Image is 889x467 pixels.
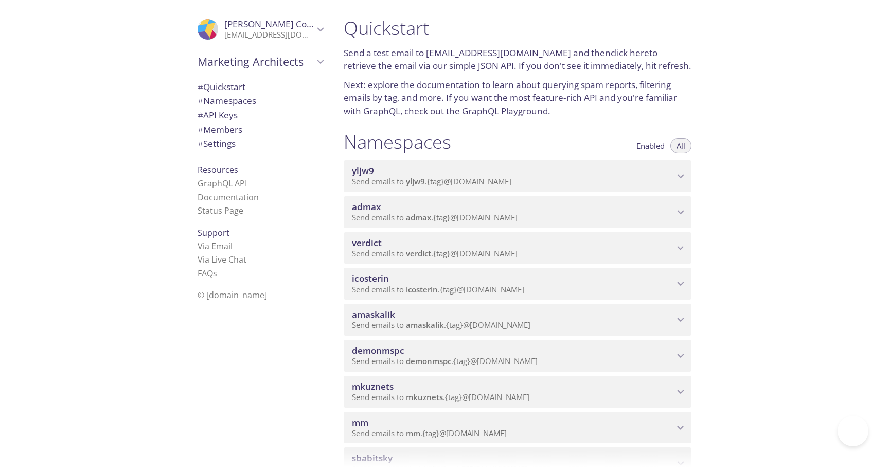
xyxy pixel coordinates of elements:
[352,201,381,213] span: admax
[406,284,438,295] span: icosterin
[224,30,314,40] p: [EMAIL_ADDRESS][DOMAIN_NAME]
[406,176,425,186] span: yljw9
[406,248,431,258] span: verdict
[406,212,431,222] span: admax
[352,272,389,284] span: icosterin
[352,284,524,295] span: Send emails to . {tag} @[DOMAIN_NAME]
[352,344,404,356] span: demonmspc
[198,137,236,149] span: Settings
[189,48,331,75] div: Marketing Architects
[406,320,444,330] span: amaskalik
[344,160,691,192] div: yljw9 namespace
[198,124,203,135] span: #
[344,78,691,118] p: Next: explore the to learn about querying spam reports, filtering emails by tag, and more. If you...
[198,227,229,238] span: Support
[611,47,649,59] a: click here
[352,428,507,438] span: Send emails to . {tag} @[DOMAIN_NAME]
[352,380,394,392] span: mkuznets
[406,392,443,402] span: mkuznets
[189,80,331,94] div: Quickstart
[198,109,203,121] span: #
[352,165,374,177] span: yljw9
[352,308,395,320] span: amaskalik
[198,289,267,301] span: © [DOMAIN_NAME]
[189,94,331,108] div: Namespaces
[352,212,518,222] span: Send emails to . {tag} @[DOMAIN_NAME]
[417,79,480,91] a: documentation
[344,268,691,300] div: icosterin namespace
[198,81,245,93] span: Quickstart
[189,12,331,46] div: Ivan Costerin
[352,417,368,428] span: mm
[224,18,330,30] span: [PERSON_NAME] Costerin
[344,340,691,372] div: demonmspc namespace
[352,320,530,330] span: Send emails to . {tag} @[DOMAIN_NAME]
[352,237,382,249] span: verdict
[462,105,548,117] a: GraphQL Playground
[198,164,238,176] span: Resources
[344,196,691,228] div: admax namespace
[630,138,671,153] button: Enabled
[198,95,256,107] span: Namespaces
[198,254,246,265] a: Via Live Chat
[344,16,691,40] h1: Quickstart
[198,240,233,252] a: Via Email
[213,268,217,279] span: s
[670,138,691,153] button: All
[189,108,331,123] div: API Keys
[352,248,518,258] span: Send emails to . {tag} @[DOMAIN_NAME]
[352,176,511,186] span: Send emails to . {tag} @[DOMAIN_NAME]
[344,412,691,444] div: mm namespace
[344,376,691,408] div: mkuznets namespace
[344,232,691,264] div: verdict namespace
[426,47,571,59] a: [EMAIL_ADDRESS][DOMAIN_NAME]
[198,81,203,93] span: #
[352,356,538,366] span: Send emails to . {tag} @[DOMAIN_NAME]
[352,392,529,402] span: Send emails to . {tag} @[DOMAIN_NAME]
[198,178,247,189] a: GraphQL API
[344,304,691,336] div: amaskalik namespace
[198,192,259,203] a: Documentation
[189,123,331,137] div: Members
[344,46,691,73] p: Send a test email to and then to retrieve the email via our simple JSON API. If you don't see it ...
[198,55,314,69] span: Marketing Architects
[198,137,203,149] span: #
[406,356,451,366] span: demonmspc
[198,109,238,121] span: API Keys
[406,428,420,438] span: mm
[198,205,243,216] a: Status Page
[344,130,451,153] h1: Namespaces
[198,268,217,279] a: FAQ
[198,124,242,135] span: Members
[189,136,331,151] div: Team Settings
[198,95,203,107] span: #
[838,416,868,446] iframe: Help Scout Beacon - Open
